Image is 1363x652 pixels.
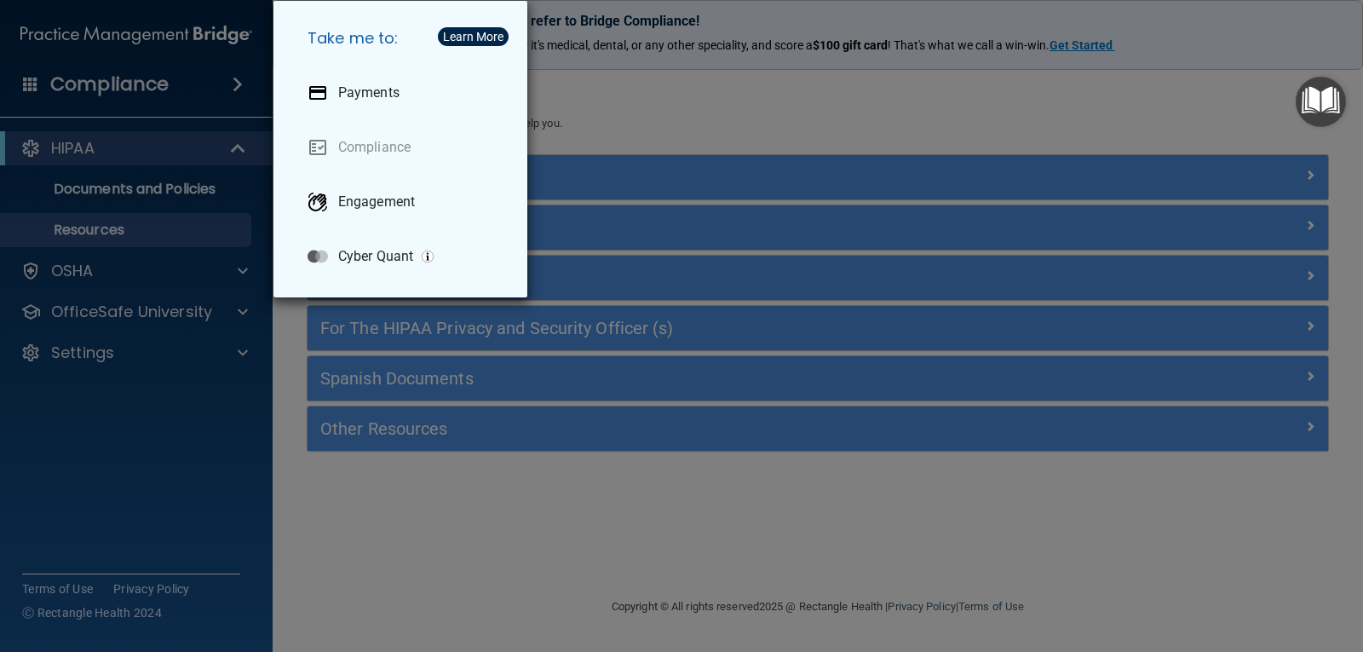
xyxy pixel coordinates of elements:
[294,124,514,171] a: Compliance
[338,248,413,265] p: Cyber Quant
[294,178,514,226] a: Engagement
[1296,77,1346,127] button: Open Resource Center
[438,27,509,46] button: Learn More
[294,233,514,280] a: Cyber Quant
[443,31,503,43] div: Learn More
[294,14,514,62] h5: Take me to:
[338,84,400,101] p: Payments
[294,69,514,117] a: Payments
[338,193,415,211] p: Engagement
